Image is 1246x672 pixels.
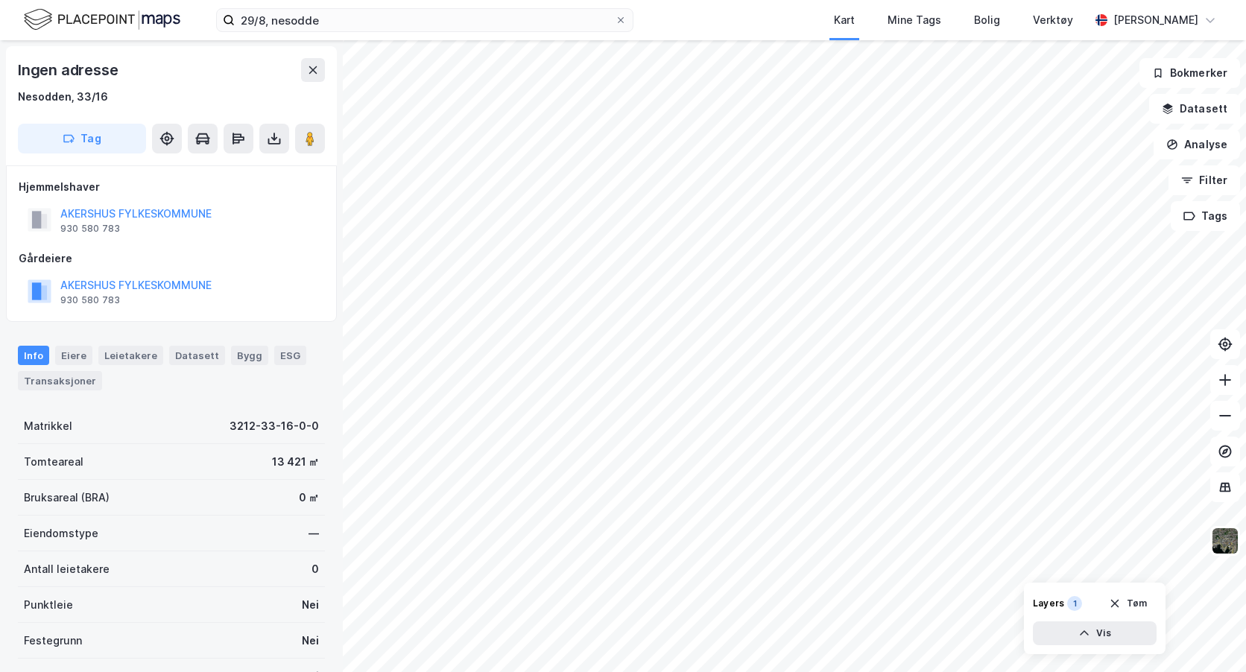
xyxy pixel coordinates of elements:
[1139,58,1240,88] button: Bokmerker
[1033,621,1157,645] button: Vis
[1033,11,1073,29] div: Verktøy
[1067,596,1082,611] div: 1
[18,124,146,153] button: Tag
[1171,600,1246,672] div: Kontrollprogram for chat
[18,88,108,106] div: Nesodden, 33/16
[24,596,73,614] div: Punktleie
[60,294,120,306] div: 930 580 783
[302,632,319,650] div: Nei
[1168,165,1240,195] button: Filter
[24,489,110,507] div: Bruksareal (BRA)
[1113,11,1198,29] div: [PERSON_NAME]
[55,346,92,365] div: Eiere
[888,11,941,29] div: Mine Tags
[24,524,98,542] div: Eiendomstype
[1149,94,1240,124] button: Datasett
[311,560,319,578] div: 0
[24,417,72,435] div: Matrikkel
[18,346,49,365] div: Info
[272,453,319,471] div: 13 421 ㎡
[60,223,120,235] div: 930 580 783
[24,632,82,650] div: Festegrunn
[834,11,855,29] div: Kart
[18,371,102,390] div: Transaksjoner
[169,346,225,365] div: Datasett
[309,524,319,542] div: —
[1033,597,1064,609] div: Layers
[19,178,324,196] div: Hjemmelshaver
[302,596,319,614] div: Nei
[24,560,110,578] div: Antall leietakere
[18,58,121,82] div: Ingen adresse
[299,489,319,507] div: 0 ㎡
[231,346,268,365] div: Bygg
[1099,592,1157,615] button: Tøm
[274,346,306,365] div: ESG
[230,417,319,435] div: 3212-33-16-0-0
[1171,600,1246,672] iframe: Chat Widget
[19,250,324,267] div: Gårdeiere
[24,453,83,471] div: Tomteareal
[98,346,163,365] div: Leietakere
[1211,527,1239,555] img: 9k=
[24,7,180,33] img: logo.f888ab2527a4732fd821a326f86c7f29.svg
[1154,130,1240,159] button: Analyse
[235,9,615,31] input: Søk på adresse, matrikkel, gårdeiere, leietakere eller personer
[974,11,1000,29] div: Bolig
[1171,201,1240,231] button: Tags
